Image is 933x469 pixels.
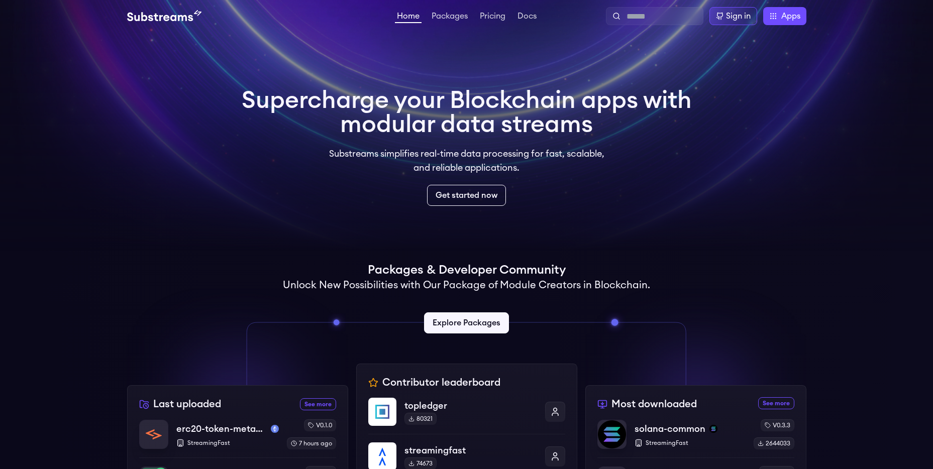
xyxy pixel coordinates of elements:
h1: Supercharge your Blockchain apps with modular data streams [242,88,692,137]
div: 80321 [404,413,437,425]
div: 2644033 [754,437,794,449]
p: Substreams simplifies real-time data processing for fast, scalable, and reliable applications. [322,147,611,175]
a: Pricing [478,12,507,22]
img: erc20-token-metadata [140,420,168,448]
a: Packages [430,12,470,22]
img: solana [709,425,717,433]
a: Get started now [427,185,506,206]
div: v0.1.0 [304,419,336,431]
a: See more most downloaded packages [758,397,794,409]
a: Home [395,12,422,23]
img: Substream's logo [127,10,201,22]
a: Explore Packages [424,312,509,333]
h1: Packages & Developer Community [368,262,566,278]
img: solana-common [598,420,626,448]
a: Docs [515,12,539,22]
a: erc20-token-metadataerc20-token-metadatamainnetStreamingFastv0.1.07 hours ago [139,419,336,457]
img: mainnet [271,425,279,433]
a: See more recently uploaded packages [300,398,336,410]
p: StreamingFast [635,439,746,447]
a: topledgertopledger80321 [368,398,565,434]
span: Apps [781,10,800,22]
p: solana-common [635,422,705,436]
img: topledger [368,398,396,426]
h2: Unlock New Possibilities with Our Package of Module Creators in Blockchain. [283,278,650,292]
p: erc20-token-metadata [176,422,267,436]
a: Sign in [709,7,757,25]
div: 7 hours ago [287,437,336,449]
a: solana-commonsolana-commonsolanaStreamingFastv0.3.32644033 [597,419,794,457]
p: topledger [404,399,537,413]
p: streamingfast [404,443,537,457]
div: Sign in [726,10,751,22]
p: StreamingFast [176,439,279,447]
div: v0.3.3 [761,419,794,431]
